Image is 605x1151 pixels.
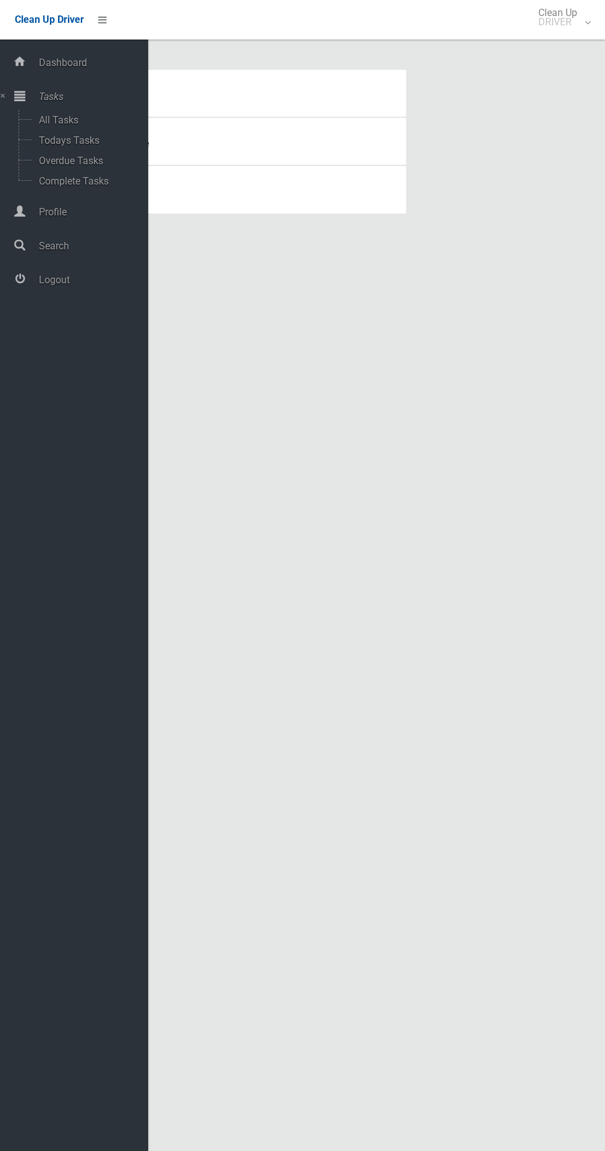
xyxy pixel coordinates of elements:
[35,114,138,126] span: All Tasks
[35,206,148,218] span: Profile
[35,274,148,286] span: Logout
[35,57,148,69] span: Dashboard
[538,17,577,27] small: DRIVER
[15,14,84,25] span: Clean Up Driver
[35,175,138,187] span: Complete Tasks
[35,240,148,252] span: Search
[35,135,138,146] span: Todays Tasks
[15,10,84,29] a: Clean Up Driver
[35,91,148,102] span: Tasks
[532,8,590,27] span: Clean Up
[35,155,138,167] span: Overdue Tasks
